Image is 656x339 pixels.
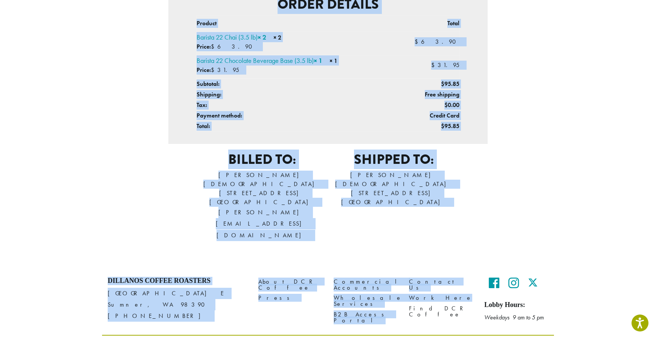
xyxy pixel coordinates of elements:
[108,277,247,285] h4: Dillanos Coffee Roasters
[196,207,328,241] p: [PERSON_NAME][EMAIL_ADDRESS][DOMAIN_NAME]
[328,171,460,207] address: [PERSON_NAME] [DEMOGRAPHIC_DATA] [STREET_ADDRESS] [GEOGRAPHIC_DATA]
[197,33,266,41] a: Barista 22 Chai (3.5 lb)× 2
[108,288,247,322] p: [GEOGRAPHIC_DATA] E Sumner, WA 98390 [PHONE_NUMBER]
[211,66,239,74] span: 31.95
[441,122,459,130] span: 95.85
[484,313,544,321] em: Weekdays 9 am to 5 pm
[334,309,398,325] a: B2B Access Portal
[197,121,396,132] th: Total:
[409,303,473,319] a: Find DCR Coffee
[273,34,281,41] strong: × 2
[415,38,421,46] span: $
[328,151,460,168] h2: Shipped to:
[396,110,459,121] td: Credit Card
[197,89,396,100] th: Shipping:
[197,56,322,65] a: Barista 22 Chocolate Beverage Base (3.5 lb)× 1
[197,100,396,110] th: Tax:
[196,171,328,241] address: [PERSON_NAME] [DEMOGRAPHIC_DATA] [STREET_ADDRESS] [GEOGRAPHIC_DATA]
[409,293,473,303] a: Work Here
[258,293,322,303] a: Press
[444,101,448,109] span: $
[197,110,396,121] th: Payment method:
[314,56,322,65] strong: × 1
[441,122,444,130] span: $
[197,66,211,74] strong: Price:
[409,277,473,293] a: Contact Us
[258,33,266,41] strong: × 2
[258,277,322,293] a: About DCR Coffee
[197,43,211,50] strong: Price:
[330,57,337,65] strong: × 1
[444,101,459,109] span: 0.00
[211,66,217,74] span: $
[211,43,256,50] span: 63.90
[211,43,217,50] span: $
[334,293,398,309] a: Wholesale Services
[197,79,396,90] th: Subtotal:
[197,16,396,32] th: Product
[396,16,459,32] th: Total
[334,277,398,293] a: Commercial Accounts
[196,151,328,168] h2: Billed to:
[396,89,459,100] td: Free shipping
[484,301,548,309] h5: Lobby Hours:
[415,38,459,46] bdi: 63.90
[431,61,459,69] bdi: 31.95
[431,61,438,69] span: $
[441,80,444,88] span: $
[441,80,459,88] span: 95.85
